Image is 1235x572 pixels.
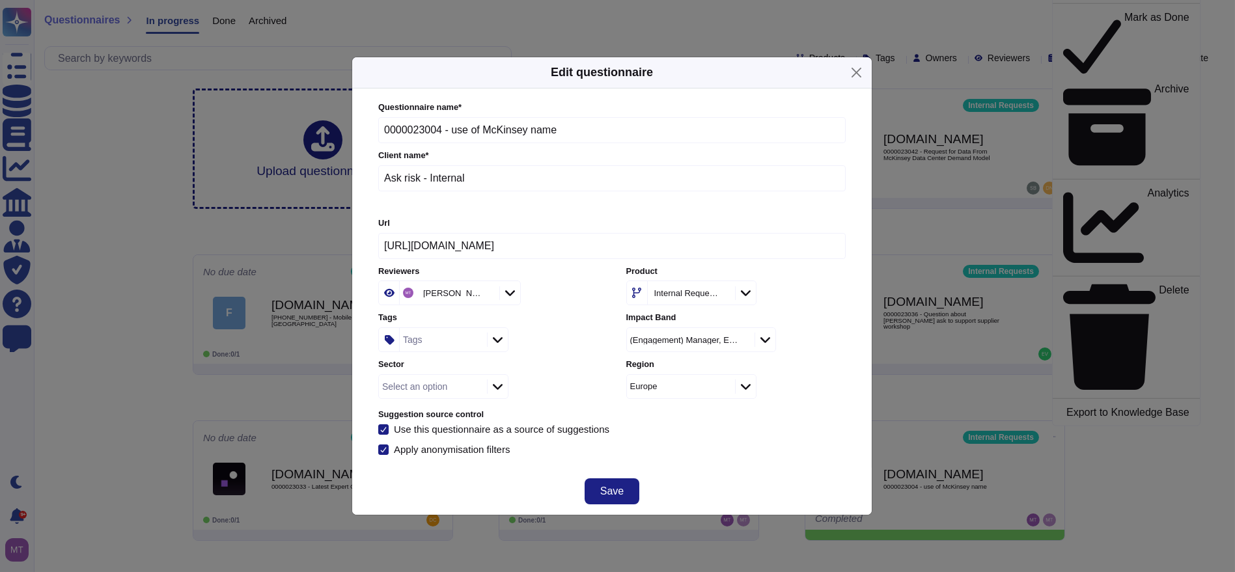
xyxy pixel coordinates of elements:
[551,64,653,81] h5: Edit questionnaire
[378,267,598,276] label: Reviewers
[423,289,483,297] div: [PERSON_NAME]
[378,314,598,322] label: Tags
[585,478,639,504] button: Save
[378,152,846,160] label: Client name
[630,382,658,390] div: Europe
[600,486,624,497] span: Save
[630,336,738,344] div: (Engagement) Manager, Expert
[626,267,846,276] label: Product
[403,335,423,344] div: Tags
[403,288,413,298] img: user
[378,219,846,228] label: Url
[378,103,846,112] label: Questionnaire name
[382,382,447,391] div: Select an option
[654,289,719,297] div: Internal Requests
[378,233,846,259] input: Online platform url
[378,361,598,369] label: Sector
[626,361,846,369] label: Region
[394,444,512,454] div: Apply anonymisation filters
[378,165,846,191] input: Enter company name of the client
[378,411,846,419] label: Suggestion source control
[394,424,609,434] div: Use this questionnaire as a source of suggestions
[378,117,846,143] input: Enter questionnaire name
[626,314,846,322] label: Impact Band
[846,62,867,83] button: Close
